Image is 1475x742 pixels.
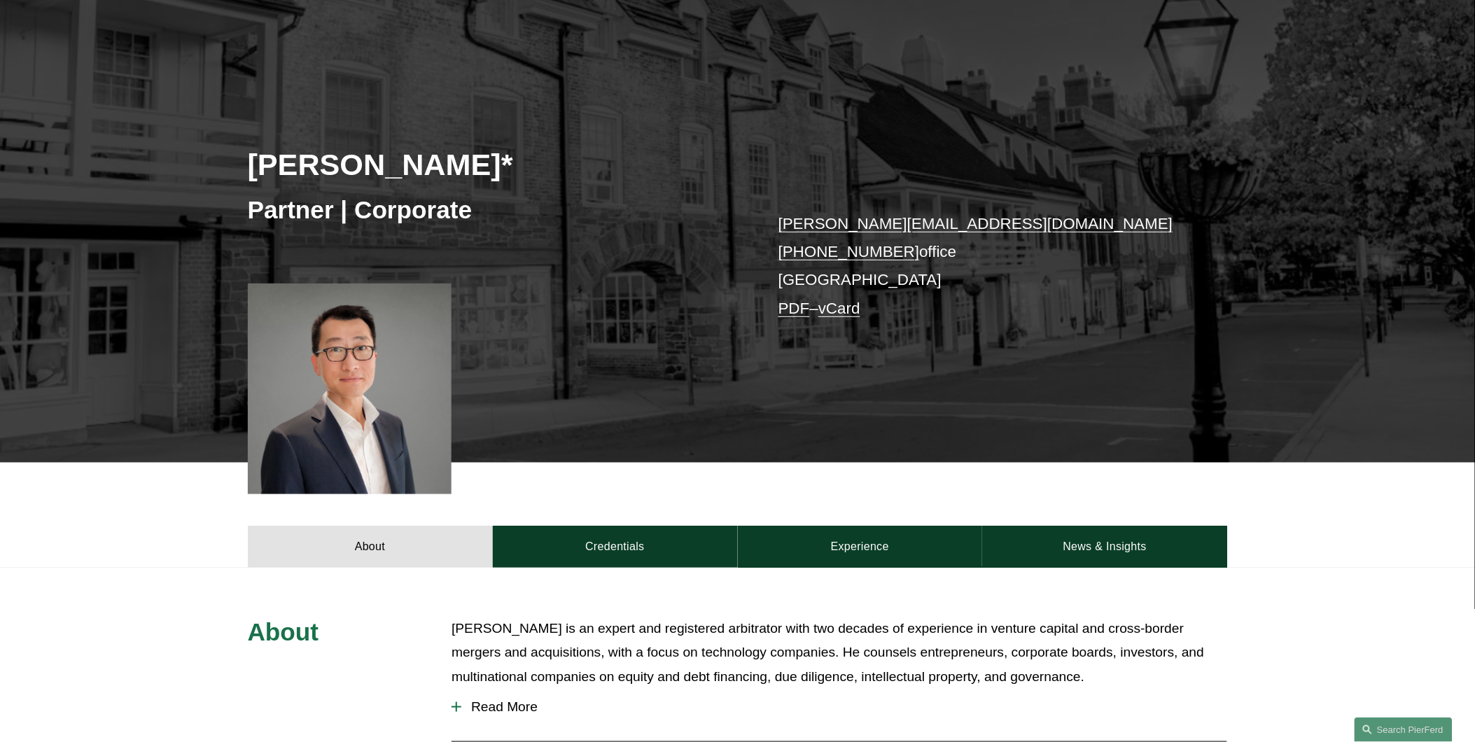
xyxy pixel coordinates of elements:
[778,243,920,260] a: [PHONE_NUMBER]
[778,215,1173,232] a: [PERSON_NAME][EMAIL_ADDRESS][DOMAIN_NAME]
[1355,717,1453,742] a: Search this site
[778,300,810,317] a: PDF
[982,526,1227,568] a: News & Insights
[248,195,738,225] h3: Partner | Corporate
[493,526,738,568] a: Credentials
[248,526,493,568] a: About
[778,210,1187,323] p: office [GEOGRAPHIC_DATA] –
[818,300,860,317] a: vCard
[452,689,1227,725] button: Read More
[248,618,319,645] span: About
[461,699,1227,715] span: Read More
[738,526,983,568] a: Experience
[248,146,738,183] h2: [PERSON_NAME]*
[452,617,1227,689] p: [PERSON_NAME] is an expert and registered arbitrator with two decades of experience in venture ca...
